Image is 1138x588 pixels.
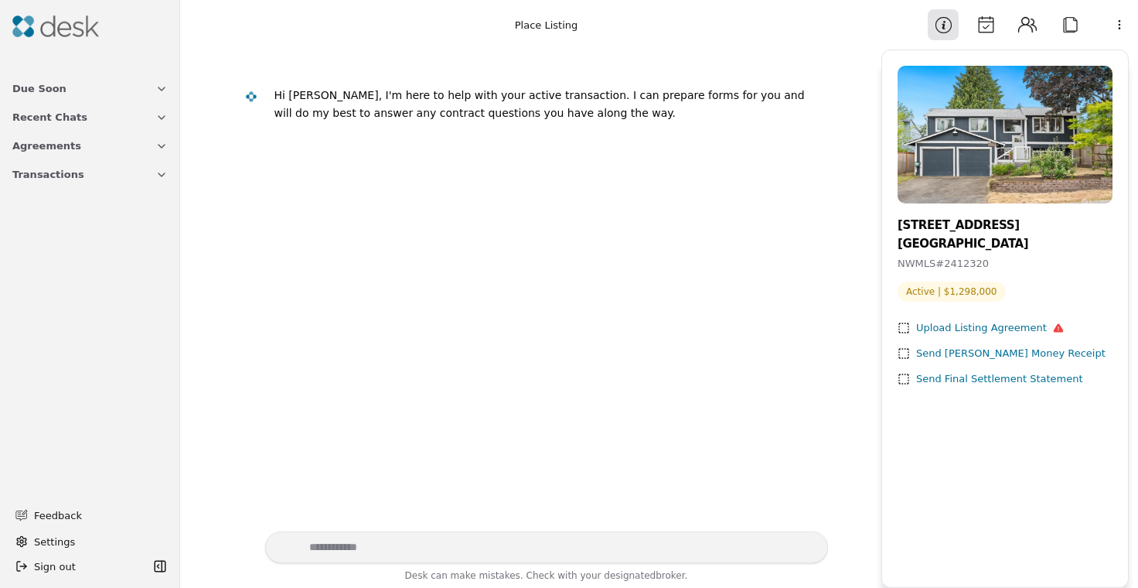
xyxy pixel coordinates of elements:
span: designated [604,570,656,581]
span: Settings [34,534,75,550]
img: Property [898,66,1112,203]
div: Send [PERSON_NAME] Money Receipt [916,346,1106,362]
div: Upload Listing Agreement [916,320,1064,337]
div: Desk can make mistakes. Check with your broker. [265,568,828,588]
textarea: Write your prompt here [265,532,828,563]
button: Feedback [6,501,168,529]
span: Feedback [34,508,158,524]
div: [STREET_ADDRESS] [898,216,1112,234]
button: Transactions [3,160,177,189]
button: Settings [9,529,171,554]
span: Recent Chats [12,109,87,125]
button: Agreements [3,132,177,160]
span: Transactions [12,166,84,183]
div: Place Listing [515,17,578,33]
button: Due Soon [3,74,177,103]
img: Desk [244,91,257,104]
button: Recent Chats [3,103,177,132]
div: NWMLS # 2412320 [898,256,1112,272]
div: [GEOGRAPHIC_DATA] [898,234,1112,253]
div: Hi [PERSON_NAME], I'm here to help with your active transaction [274,89,627,101]
img: Desk [12,15,99,37]
div: Send Final Settlement Statement [916,371,1083,388]
span: Active | $1,298,000 [898,282,1006,302]
span: Sign out [34,559,76,575]
button: Sign out [9,554,149,579]
div: . I can prepare forms for you and will do my best to answer any contract questions you have along... [274,89,805,119]
span: Due Soon [12,80,66,97]
span: Agreements [12,138,81,154]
